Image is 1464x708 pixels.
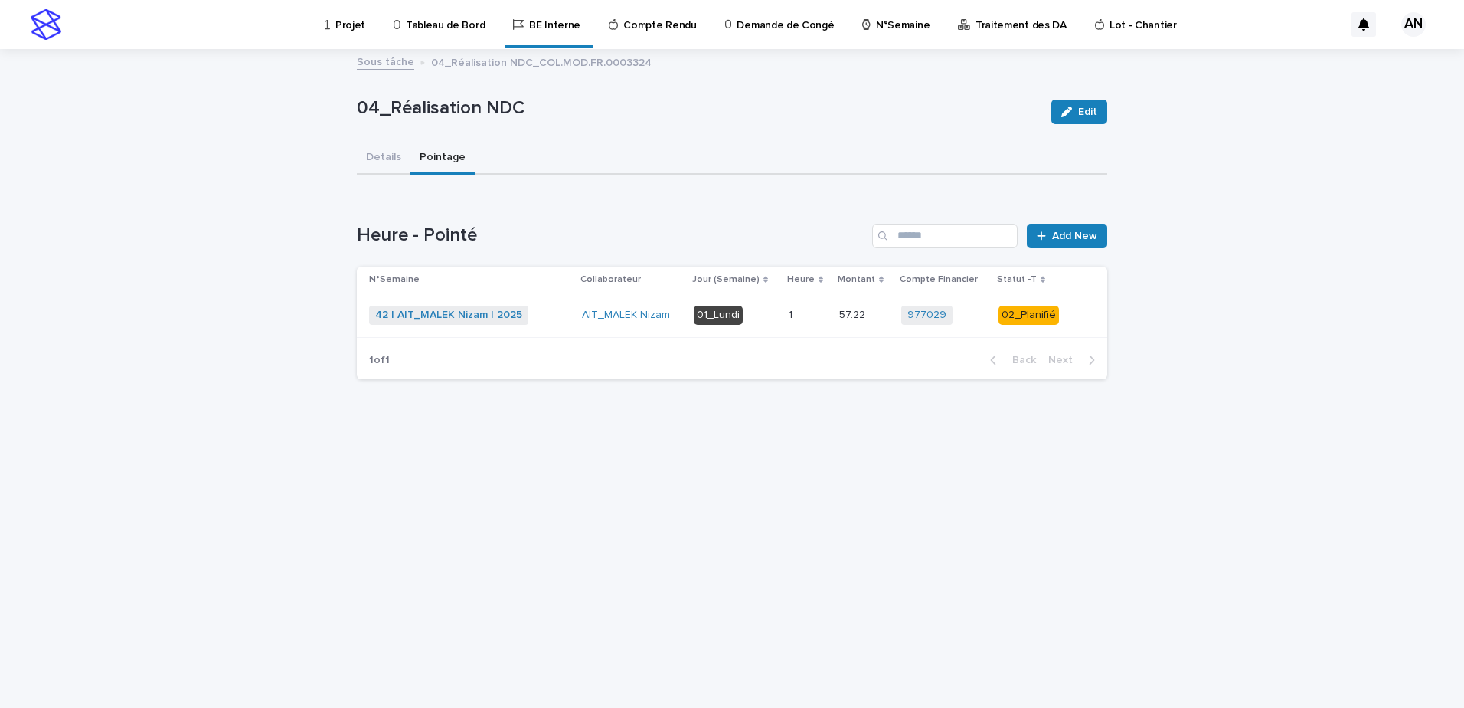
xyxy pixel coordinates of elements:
p: N°Semaine [369,271,420,288]
div: 01_Lundi [694,306,743,325]
span: Add New [1052,231,1097,241]
p: 57.22 [839,306,868,322]
p: Heure [787,271,815,288]
button: Details [357,143,410,175]
span: Back [1003,355,1036,365]
h1: Heure - Pointé [357,225,866,247]
div: 02_Planifié [998,306,1059,325]
button: Next [1042,353,1107,367]
p: 04_Réalisation NDC_COL.MOD.FR.0003324 [431,53,652,70]
p: 1 [789,306,796,322]
a: 42 | AIT_MALEK Nizam | 2025 [375,309,522,322]
a: Sous tâche [357,52,414,70]
div: AN [1401,12,1426,37]
p: Collaborateur [580,271,641,288]
p: Compte Financier [900,271,978,288]
a: 977029 [907,309,946,322]
a: AIT_MALEK Nizam [582,309,670,322]
span: Next [1048,355,1082,365]
p: Montant [838,271,875,288]
span: Edit [1078,107,1097,117]
input: Search [872,224,1018,248]
button: Pointage [410,143,475,175]
tr: 42 | AIT_MALEK Nizam | 2025 AIT_MALEK Nizam 01_Lundi11 57.2257.22 977029 02_Planifié [357,293,1107,338]
a: Add New [1027,224,1107,248]
p: Statut -T [997,271,1037,288]
p: 1 of 1 [357,342,402,379]
p: Jour (Semaine) [692,271,760,288]
img: stacker-logo-s-only.png [31,9,61,40]
button: Back [978,353,1042,367]
button: Edit [1051,100,1107,124]
p: 04_Réalisation NDC [357,97,1039,120]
